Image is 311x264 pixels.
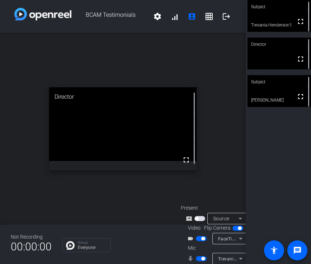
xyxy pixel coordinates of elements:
mat-icon: fullscreen [296,55,305,63]
p: Everyone [78,245,107,250]
span: BCAM Testimonials [71,8,149,25]
div: Director [49,87,197,107]
mat-icon: accessibility [270,246,278,255]
mat-icon: screen_share_outline [186,214,194,223]
div: Director [248,38,311,51]
mat-icon: videocam_outline [187,234,196,243]
mat-icon: settings [153,12,162,21]
div: Subject [248,75,311,89]
mat-icon: fullscreen [296,92,305,101]
span: Video [188,224,201,232]
button: signal_cellular_alt [166,8,183,25]
mat-icon: mic_none [187,254,196,263]
img: Chat Icon [66,241,75,250]
mat-icon: logout [222,12,231,21]
span: Source [213,216,230,221]
img: white-gradient.svg [14,8,71,20]
span: FaceTime HD Camera (1C1C:B782) [218,236,292,241]
div: Not Recording [11,233,52,241]
mat-icon: grid_on [205,12,213,21]
span: Flip Camera [204,224,231,232]
p: Group [78,241,107,244]
mat-icon: account_box [188,12,196,21]
mat-icon: message [293,246,302,255]
span: 00:00:00 [11,238,52,255]
mat-icon: fullscreen [296,17,305,26]
div: Present [181,204,253,212]
mat-icon: fullscreen [182,156,190,164]
div: Mic [181,244,253,252]
span: Trevania Microphone [218,256,263,261]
